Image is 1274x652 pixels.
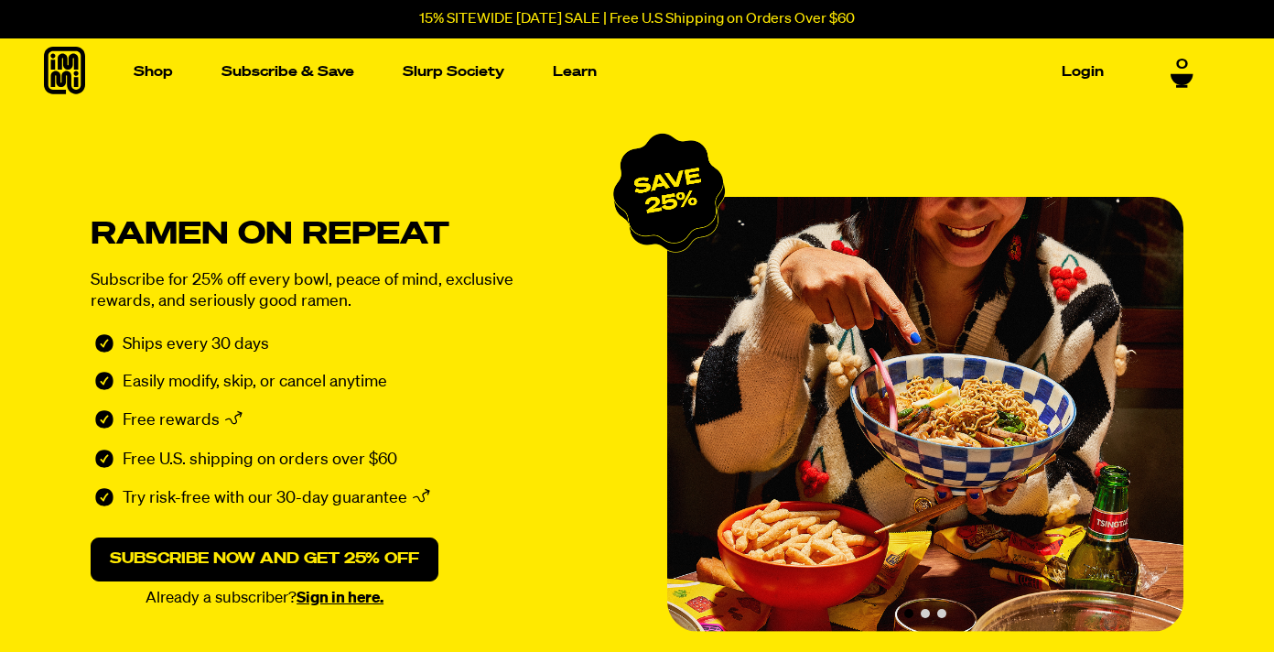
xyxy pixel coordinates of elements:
[1176,52,1188,69] span: 0
[126,38,1111,105] nav: Main navigation
[126,58,180,86] a: Shop
[123,450,397,471] p: Free U.S. shipping on orders over $60
[123,410,220,434] p: Free rewards
[91,270,557,312] p: Subscribe for 25% off every bowl, peace of mind, exclusive rewards, and seriously good ramen.
[904,609,946,618] div: Carousel pagination
[297,591,383,606] a: Sign in here.
[419,11,855,27] p: 15% SITEWIDE [DATE] SALE | Free U.S Shipping on Orders Over $60
[91,591,438,606] p: Already a subscriber?
[91,538,438,581] a: Subscribe now and get 25% off
[214,58,362,86] a: Subscribe & Save
[123,488,407,512] p: Try risk-free with our 30-day guarantee
[123,372,387,393] p: Easily modify, skip, or cancel anytime
[91,223,621,247] h1: Ramen on repeat
[1171,52,1193,83] a: 0
[667,197,1183,632] div: Slide 1 of 3
[395,58,512,86] a: Slurp Society
[123,334,269,355] p: Ships every 30 days
[1054,58,1111,86] a: Login
[545,58,604,86] a: Learn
